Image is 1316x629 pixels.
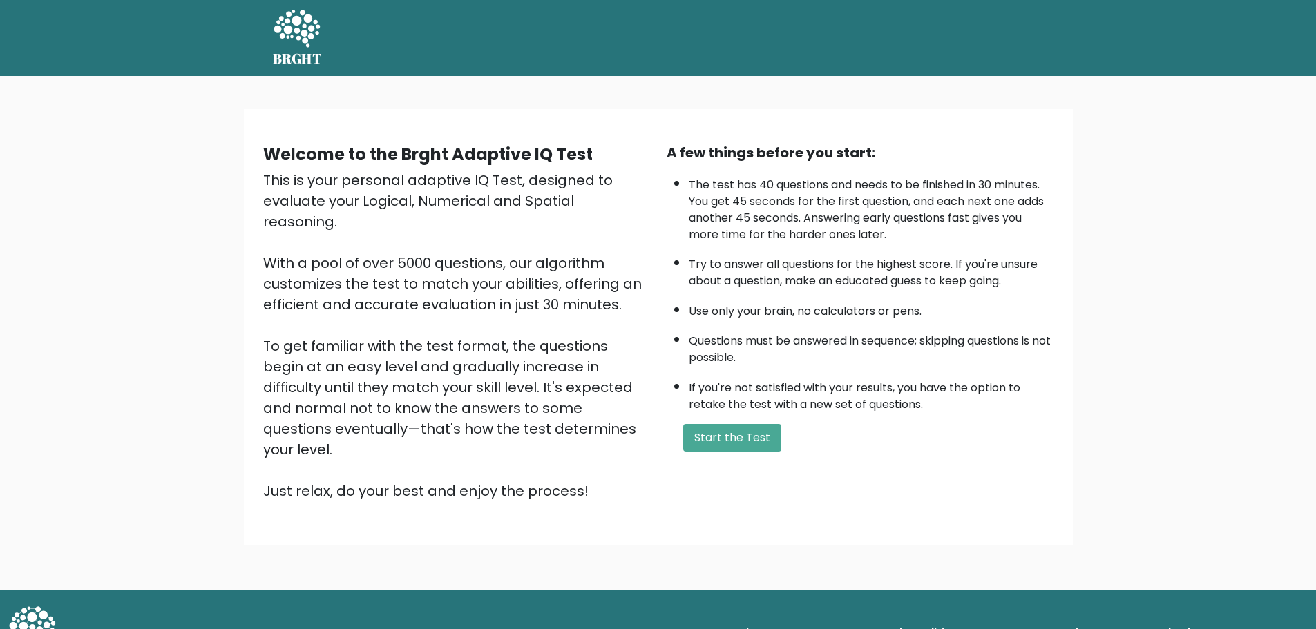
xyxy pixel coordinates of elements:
[689,373,1053,413] li: If you're not satisfied with your results, you have the option to retake the test with a new set ...
[273,6,323,70] a: BRGHT
[689,170,1053,243] li: The test has 40 questions and needs to be finished in 30 minutes. You get 45 seconds for the firs...
[683,424,781,452] button: Start the Test
[263,170,650,501] div: This is your personal adaptive IQ Test, designed to evaluate your Logical, Numerical and Spatial ...
[667,142,1053,163] div: A few things before you start:
[263,143,593,166] b: Welcome to the Brght Adaptive IQ Test
[273,50,323,67] h5: BRGHT
[689,296,1053,320] li: Use only your brain, no calculators or pens.
[689,249,1053,289] li: Try to answer all questions for the highest score. If you're unsure about a question, make an edu...
[689,326,1053,366] li: Questions must be answered in sequence; skipping questions is not possible.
